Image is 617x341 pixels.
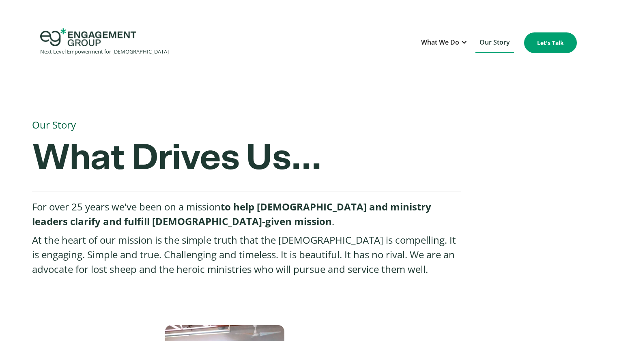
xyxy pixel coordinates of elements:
[524,32,577,53] a: Let's Talk
[421,37,459,48] div: What We Do
[40,28,169,57] a: home
[40,46,169,57] div: Next Level Empowerment for [DEMOGRAPHIC_DATA]
[32,200,431,228] strong: to help [DEMOGRAPHIC_DATA] and ministry leaders clarify and fulfill [DEMOGRAPHIC_DATA]-given mission
[32,116,569,134] h1: Our Story
[32,140,321,176] strong: What Drives Us...
[40,28,136,46] img: Engagement Group Logo Icon
[32,199,462,229] p: For over 25 years we've been on a mission .
[32,233,462,277] p: At the heart of our mission is the simple truth that the [DEMOGRAPHIC_DATA] is compelling. It is ...
[475,33,514,53] a: Our Story
[417,33,471,53] div: What We Do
